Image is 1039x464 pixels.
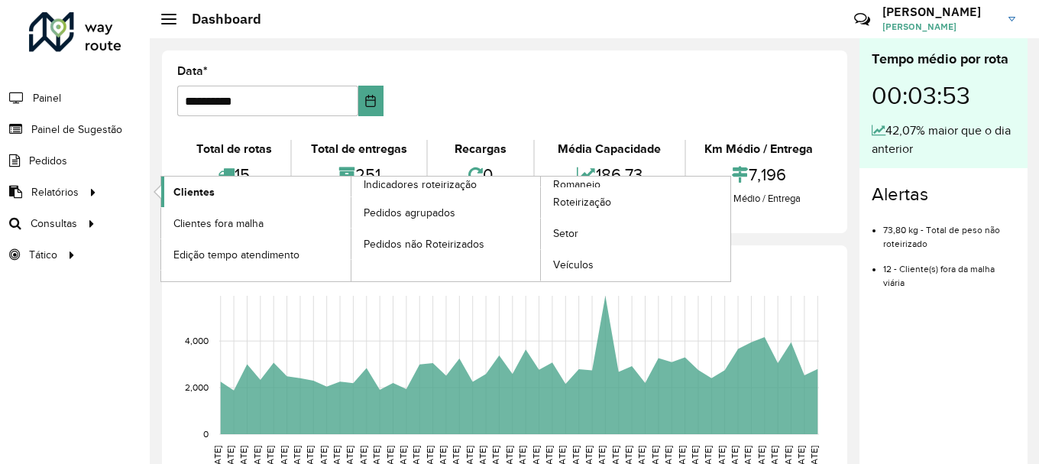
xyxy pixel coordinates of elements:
a: Indicadores roteirização [161,177,541,281]
li: 12 - Cliente(s) fora da malha viária [883,251,1015,290]
div: 186,73 [539,158,680,191]
span: Painel de Sugestão [31,122,122,138]
a: Pedidos não Roteirizados [351,229,541,259]
span: Edição tempo atendimento [173,247,299,263]
div: 7,196 [690,158,828,191]
span: Consultas [31,216,77,232]
div: Recargas [432,140,529,158]
a: Pedidos agrupados [351,197,541,228]
div: 251 [296,158,422,191]
div: Média Capacidade [539,140,680,158]
label: Data [177,62,208,80]
div: 0 [432,158,529,191]
text: 2,000 [185,382,209,392]
span: [PERSON_NAME] [882,20,997,34]
span: Pedidos não Roteirizados [364,236,484,252]
div: Km Médio / Entrega [690,140,828,158]
a: Romaneio [351,177,731,281]
span: Veículos [553,257,594,273]
a: Roteirização [541,187,730,218]
h3: [PERSON_NAME] [882,5,997,19]
span: Indicadores roteirização [364,177,477,193]
a: Contato Rápido [846,3,879,36]
div: Total de rotas [181,140,286,158]
span: Clientes fora malha [173,216,264,232]
span: Pedidos [29,153,67,169]
a: Clientes fora malha [161,208,351,238]
span: Pedidos agrupados [364,205,455,221]
div: Km Médio / Entrega [690,191,828,206]
div: 42,07% maior que o dia anterior [872,122,1015,158]
span: Romaneio [553,177,600,193]
a: Edição tempo atendimento [161,239,351,270]
text: 4,000 [185,336,209,346]
button: Choose Date [358,86,384,116]
span: Roteirização [553,194,611,210]
a: Setor [541,219,730,249]
span: Tático [29,247,57,263]
div: Tempo médio por rota [872,49,1015,70]
a: Clientes [161,177,351,207]
div: 00:03:53 [872,70,1015,122]
span: Relatórios [31,184,79,200]
text: 0 [203,429,209,439]
span: Clientes [173,184,215,200]
h2: Dashboard [176,11,261,28]
span: Painel [33,90,61,106]
div: Total de entregas [296,140,422,158]
h4: Alertas [872,183,1015,206]
li: 73,80 kg - Total de peso não roteirizado [883,212,1015,251]
span: Setor [553,226,578,242]
div: 15 [181,158,286,191]
a: Veículos [541,250,730,281]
